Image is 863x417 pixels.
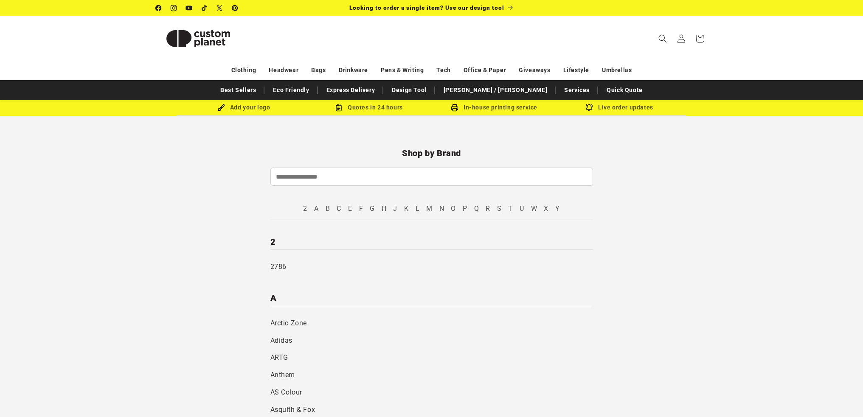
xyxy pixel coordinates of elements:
a: F [359,204,363,213]
a: Office & Paper [464,63,506,78]
a: AS Colour [270,384,593,401]
a: 2 [303,204,307,213]
a: Design Tool [388,83,431,98]
a: Lifestyle [563,63,589,78]
a: Umbrellas [602,63,632,78]
a: Custom Planet [152,16,244,61]
div: In-house printing service [432,102,557,113]
a: Anthem [270,367,593,384]
a: K [404,204,409,213]
a: C [337,204,341,213]
a: E [348,204,352,213]
a: R [486,204,490,213]
a: ARTG [270,349,593,367]
a: B [326,204,330,213]
div: Add your logo [181,102,306,113]
a: T [508,204,513,213]
a: Services [560,83,594,98]
a: Express Delivery [322,83,379,98]
img: Custom Planet [156,20,241,58]
a: P [463,204,467,213]
a: S [497,204,502,213]
a: Arctic Zone [270,315,593,332]
div: Quotes in 24 hours [306,102,432,113]
a: A [314,204,319,213]
a: O [451,204,456,213]
a: G [370,204,375,213]
a: Eco Friendly [269,83,313,98]
a: Headwear [269,63,298,78]
a: Quick Quote [602,83,647,98]
a: Y [555,204,560,213]
img: Brush Icon [217,104,225,112]
span: Looking to order a single item? Use our design tool [349,4,504,11]
a: Drinkware [339,63,368,78]
a: Giveaways [519,63,550,78]
h3: A [270,293,593,306]
summary: Search [653,29,672,48]
a: L [416,204,420,213]
a: U [520,204,524,213]
a: Adidas [270,332,593,350]
a: H [382,204,387,213]
a: Pens & Writing [381,63,424,78]
a: Tech [436,63,450,78]
a: 2786 [270,258,593,276]
h3: 2 [270,237,593,250]
a: Best Sellers [216,83,260,98]
img: In-house printing [451,104,458,112]
a: X [544,204,548,213]
a: Bags [311,63,326,78]
a: [PERSON_NAME] / [PERSON_NAME] [439,83,551,98]
img: Order updates [585,104,593,112]
a: N [439,204,444,213]
a: M [426,204,433,213]
div: Live order updates [557,102,682,113]
a: Q [474,204,479,213]
img: Order Updates Icon [335,104,343,112]
h1: Shop by Brand [270,148,593,159]
a: W [531,204,537,213]
a: Clothing [231,63,256,78]
a: J [393,204,397,213]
